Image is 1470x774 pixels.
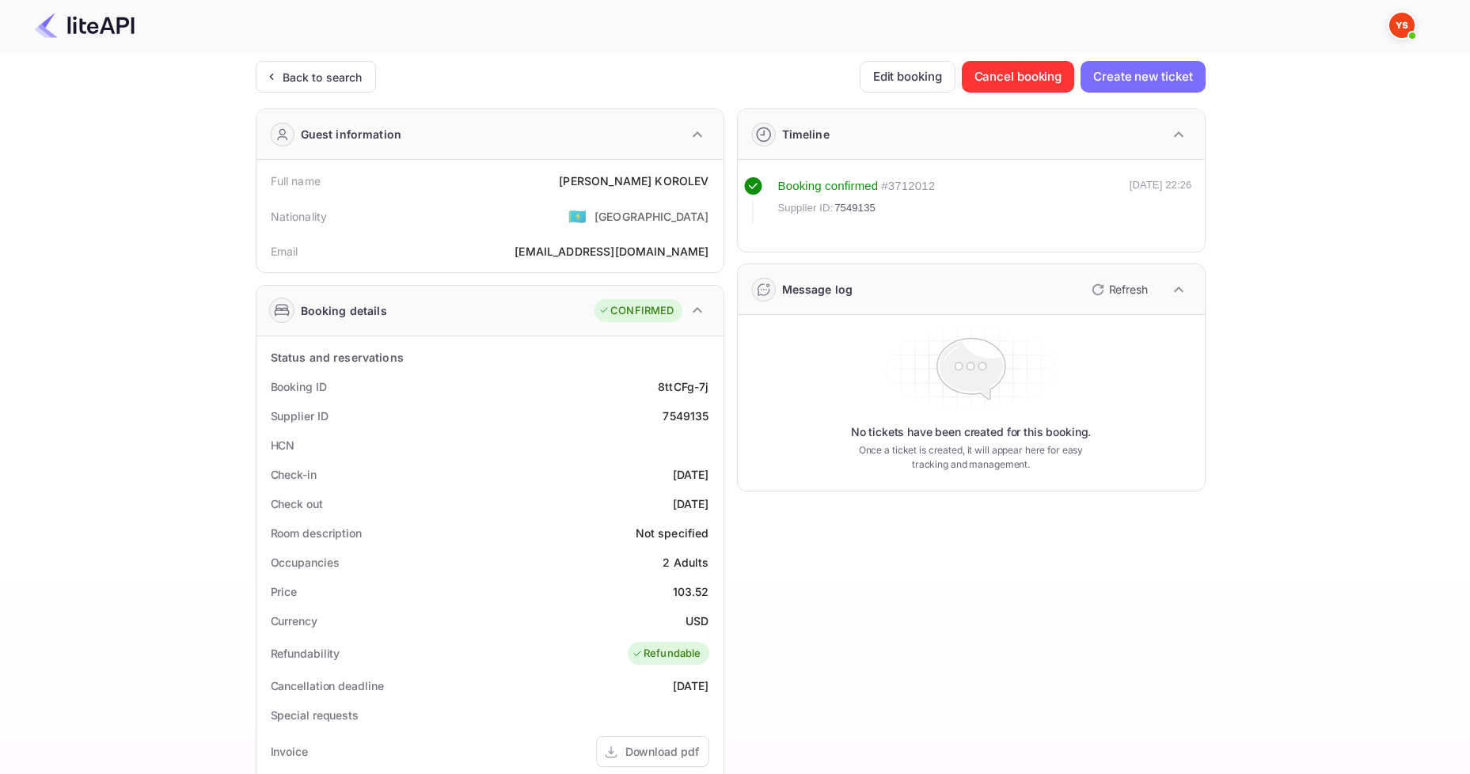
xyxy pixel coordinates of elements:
[962,61,1075,93] button: Cancel booking
[1130,177,1192,223] div: [DATE] 22:26
[271,173,321,189] div: Full name
[35,13,135,38] img: LiteAPI Logo
[673,583,709,600] div: 103.52
[271,349,404,366] div: Status and reservations
[834,200,876,216] span: 7549135
[663,408,708,424] div: 7549135
[271,743,308,760] div: Invoice
[271,208,328,225] div: Nationality
[778,200,834,216] span: Supplier ID:
[271,437,295,453] div: HCN
[271,495,323,512] div: Check out
[271,466,317,483] div: Check-in
[271,408,329,424] div: Supplier ID
[271,707,359,723] div: Special requests
[1082,277,1154,302] button: Refresh
[515,243,708,260] div: [EMAIL_ADDRESS][DOMAIN_NAME]
[778,177,879,195] div: Booking confirmed
[559,173,708,189] div: [PERSON_NAME] KOROLEV
[673,466,709,483] div: [DATE]
[271,613,317,629] div: Currency
[686,613,708,629] div: USD
[271,378,327,395] div: Booking ID
[663,554,708,571] div: 2 Adults
[782,126,830,142] div: Timeline
[301,126,402,142] div: Guest information
[568,202,587,230] span: United States
[636,525,709,541] div: Not specified
[271,525,362,541] div: Room description
[1081,61,1205,93] button: Create new ticket
[658,378,708,395] div: 8ttCFg-7j
[594,208,709,225] div: [GEOGRAPHIC_DATA]
[271,645,340,662] div: Refundability
[271,243,298,260] div: Email
[1109,281,1148,298] p: Refresh
[851,424,1092,440] p: No tickets have been created for this booking.
[271,677,384,694] div: Cancellation deadline
[860,61,955,93] button: Edit booking
[632,646,701,662] div: Refundable
[673,677,709,694] div: [DATE]
[625,743,699,760] div: Download pdf
[673,495,709,512] div: [DATE]
[598,303,674,319] div: CONFIRMED
[846,443,1096,472] p: Once a ticket is created, it will appear here for easy tracking and management.
[283,69,363,85] div: Back to search
[1389,13,1415,38] img: Yandex Support
[782,281,853,298] div: Message log
[301,302,387,319] div: Booking details
[271,583,298,600] div: Price
[881,177,935,195] div: # 3712012
[271,554,340,571] div: Occupancies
